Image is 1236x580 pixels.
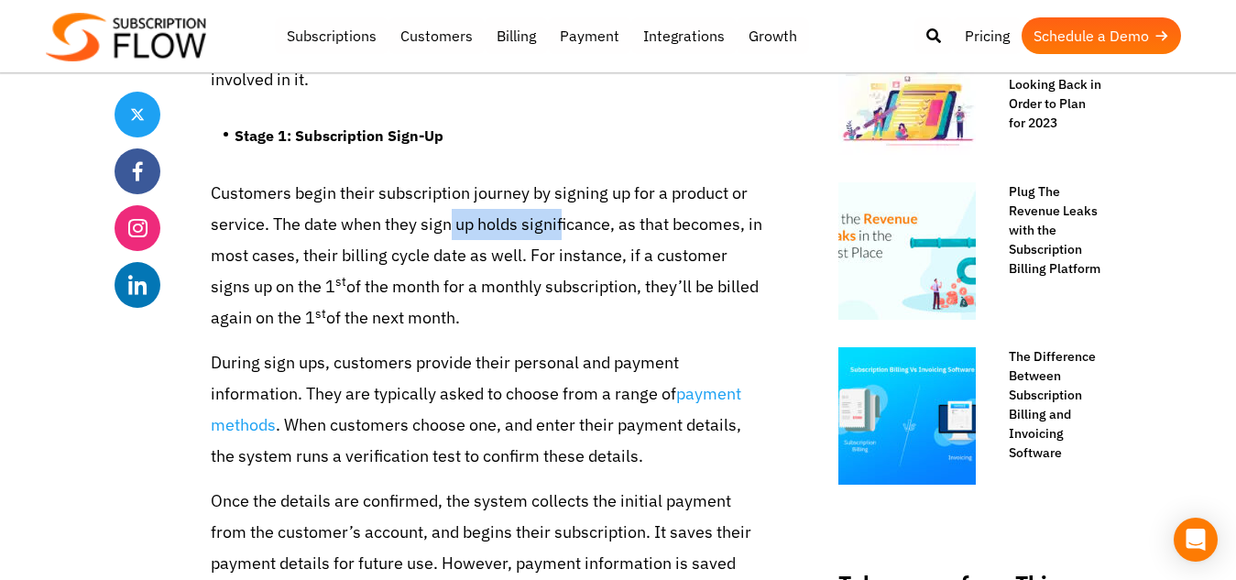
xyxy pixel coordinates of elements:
[335,273,346,290] sup: st
[953,17,1022,54] a: Pricing
[235,126,443,145] strong: Stage 1: Subscription Sign-Up
[211,178,765,334] p: Customers begin their subscription journey by signing up for a product or service. The date when ...
[838,17,976,155] img: Subscription Billing Year-End Review
[990,17,1104,133] a: Subscription Billing Year-End Review: Looking Back in Order to Plan for 2023
[631,17,737,54] a: Integrations
[315,305,326,322] sup: st
[990,347,1104,463] a: The Difference Between Subscription Billing and Invoicing Software
[1174,518,1218,562] div: Open Intercom Messenger
[990,182,1104,279] a: Plug The Revenue Leaks with the Subscription Billing Platform
[211,347,765,473] p: During sign ups, customers provide their personal and payment information. They are typically ask...
[838,182,976,320] img: Revenue-Leaks-with-the-Subscription-Billing-Platform
[737,17,809,54] a: Growth
[838,347,976,485] img: Subscription-Billing-and-Invoicing-Software
[275,17,388,54] a: Subscriptions
[388,17,485,54] a: Customers
[1022,17,1181,54] a: Schedule a Demo
[485,17,548,54] a: Billing
[548,17,631,54] a: Payment
[46,13,206,61] img: Subscriptionflow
